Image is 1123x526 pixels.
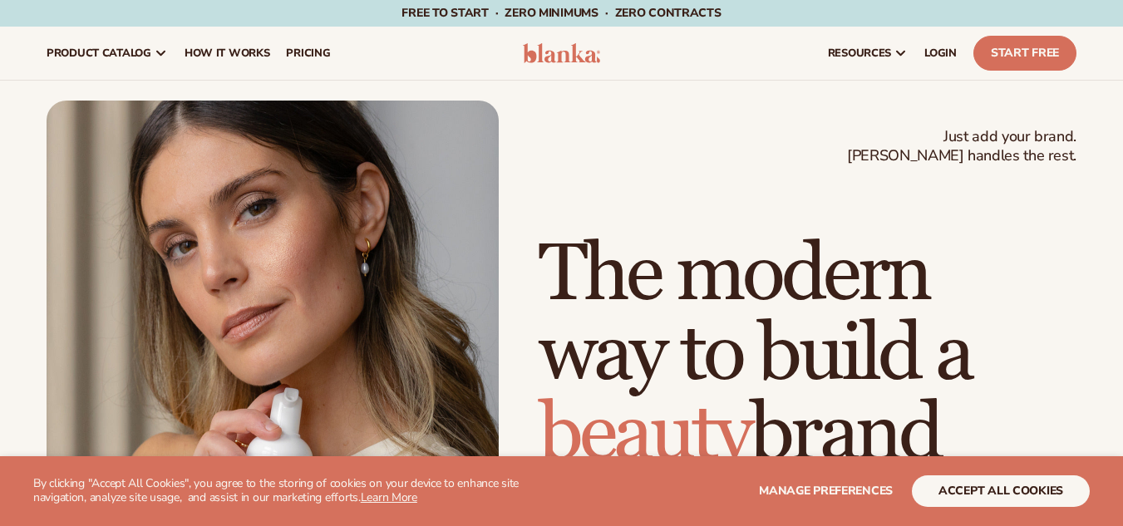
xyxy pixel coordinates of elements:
span: Manage preferences [759,483,893,499]
a: How It Works [176,27,278,80]
span: pricing [286,47,330,60]
span: LOGIN [924,47,957,60]
a: pricing [278,27,338,80]
a: Start Free [973,36,1076,71]
span: beauty [539,386,750,483]
button: Manage preferences [759,475,893,507]
span: Free to start · ZERO minimums · ZERO contracts [401,5,721,21]
span: product catalog [47,47,151,60]
h1: The modern way to build a brand [539,235,1076,474]
button: accept all cookies [912,475,1090,507]
img: logo [523,43,601,63]
a: product catalog [38,27,176,80]
a: LOGIN [916,27,965,80]
p: By clicking "Accept All Cookies", you agree to the storing of cookies on your device to enhance s... [33,477,554,505]
span: resources [828,47,891,60]
span: Just add your brand. [PERSON_NAME] handles the rest. [847,127,1076,166]
a: resources [820,27,916,80]
a: Learn More [361,489,417,505]
span: How It Works [185,47,270,60]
